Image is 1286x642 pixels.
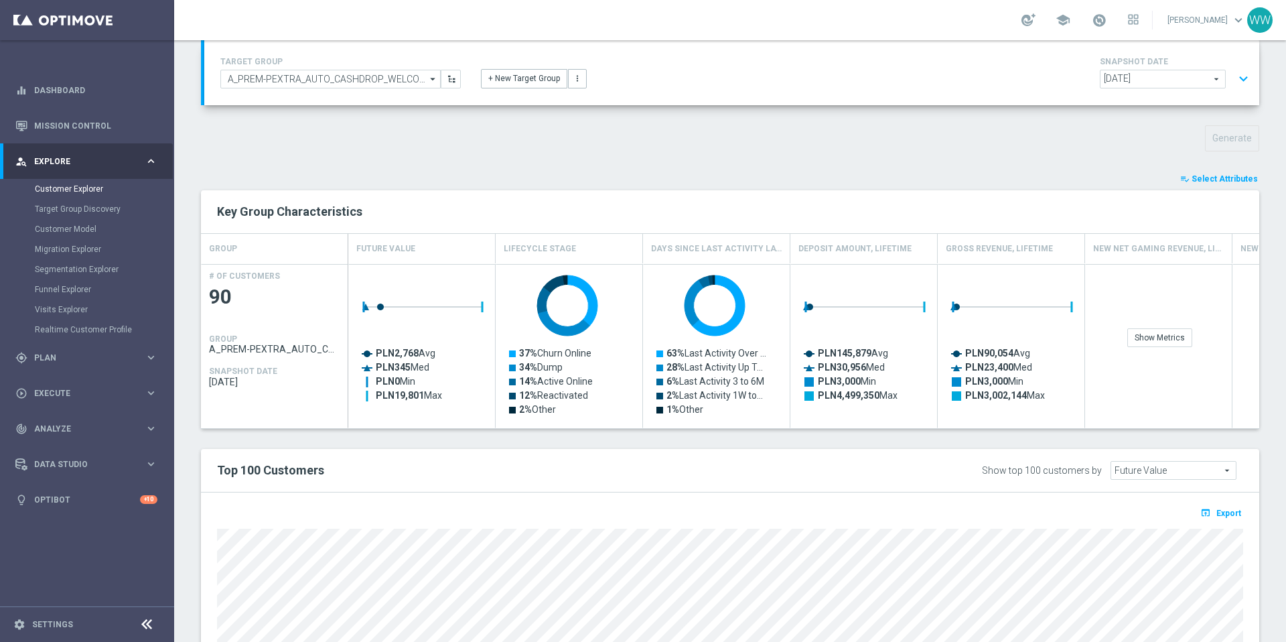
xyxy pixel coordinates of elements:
[209,237,237,261] h4: GROUP
[15,155,27,168] i: person_search
[376,348,419,359] tspan: PLN2,768
[15,459,158,470] div: Data Studio keyboard_arrow_right
[376,362,411,373] tspan: PLN345
[666,376,679,387] tspan: 6%
[965,390,1027,401] tspan: PLN3,002,144
[818,376,876,387] text: Min
[220,54,1243,92] div: TARGET GROUP arrow_drop_down + New Target Group more_vert SNAPSHOT DATE arrow_drop_down expand_more
[209,271,280,281] h4: # OF CUSTOMERS
[209,344,340,355] span: A_PREM-PEXTRA_AUTO_CASHDROP_WELCOME_PW_MRKT_WEEKLY
[34,425,145,433] span: Analyze
[519,390,537,401] tspan: 12%
[209,377,340,387] span: 2025-09-25
[1100,57,1254,66] h4: SNAPSHOT DATE
[209,334,237,344] h4: GROUP
[376,390,424,401] tspan: PLN19,801
[35,219,173,239] div: Customer Model
[15,352,158,363] button: gps_fixed Plan keyboard_arrow_right
[15,156,158,167] button: person_search Explore keyboard_arrow_right
[666,362,763,373] text: Last Activity Up T…
[573,74,582,83] i: more_vert
[35,259,173,279] div: Segmentation Explorer
[666,404,703,415] text: Other
[13,619,25,631] i: settings
[519,362,537,373] tspan: 34%
[15,494,27,506] i: lightbulb
[201,264,348,428] div: Press SPACE to select this row.
[35,179,173,199] div: Customer Explorer
[34,354,145,362] span: Plan
[965,348,1014,359] tspan: PLN90,054
[15,121,158,131] div: Mission Control
[965,362,1013,373] tspan: PLN23,400
[35,184,139,194] a: Customer Explorer
[519,404,556,415] text: Other
[15,423,27,435] i: track_changes
[818,348,888,359] text: Avg
[519,376,537,387] tspan: 14%
[15,387,145,399] div: Execute
[1234,66,1253,92] button: expand_more
[1231,13,1246,27] span: keyboard_arrow_down
[35,284,139,295] a: Funnel Explorer
[209,284,340,310] span: 90
[35,300,173,320] div: Visits Explorer
[1192,174,1258,184] span: Select Attributes
[965,376,1008,387] tspan: PLN3,000
[220,70,441,88] input: A_PREM-PEXTRA_AUTO_CASHDROP_WELCOME_PW_MRKT_WEEKLY
[15,424,158,434] button: track_changes Analyze keyboard_arrow_right
[666,362,685,373] tspan: 28%
[376,362,429,373] text: Med
[34,157,145,166] span: Explore
[1200,507,1214,518] i: open_in_browser
[1166,10,1247,30] a: [PERSON_NAME]keyboard_arrow_down
[15,108,157,143] div: Mission Control
[35,264,139,275] a: Segmentation Explorer
[35,239,173,259] div: Migration Explorer
[965,362,1032,373] text: Med
[15,352,145,364] div: Plan
[481,69,567,88] button: + New Target Group
[666,390,763,401] text: Last Activity 1W to…
[32,621,73,629] a: Settings
[35,279,173,300] div: Funnel Explorer
[519,404,532,415] tspan: 2%
[965,390,1045,401] text: Max
[666,390,679,401] tspan: 2%
[209,367,277,376] h4: SNAPSHOT DATE
[34,482,140,517] a: Optibot
[145,387,157,399] i: keyboard_arrow_right
[35,204,139,214] a: Target Group Discovery
[651,237,782,261] h4: Days Since Last Activity Layer, Non Depositor
[666,348,766,359] text: Last Activity Over …
[356,237,415,261] h4: Future Value
[34,389,145,397] span: Execute
[504,237,576,261] h4: Lifecycle Stage
[519,376,593,387] text: Active Online
[519,348,591,359] text: Churn Online
[15,387,27,399] i: play_circle_outline
[519,390,588,401] text: Reactivated
[35,304,139,315] a: Visits Explorer
[217,204,1243,220] h2: Key Group Characteristics
[217,462,807,478] h2: Top 100 Customers
[35,320,173,340] div: Realtime Customer Profile
[140,495,157,504] div: +10
[1179,172,1259,186] button: playlist_add_check Select Attributes
[35,324,139,335] a: Realtime Customer Profile
[376,376,415,387] text: Min
[818,376,861,387] tspan: PLN3,000
[15,388,158,399] button: play_circle_outline Execute keyboard_arrow_right
[145,155,157,168] i: keyboard_arrow_right
[1093,237,1224,261] h4: New Net Gaming Revenue, Lifetime
[666,348,685,359] tspan: 63%
[519,348,537,359] tspan: 37%
[1216,509,1241,518] span: Export
[666,404,679,415] tspan: 1%
[519,362,563,373] text: Dump
[15,72,157,108] div: Dashboard
[15,155,145,168] div: Explore
[35,244,139,255] a: Migration Explorer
